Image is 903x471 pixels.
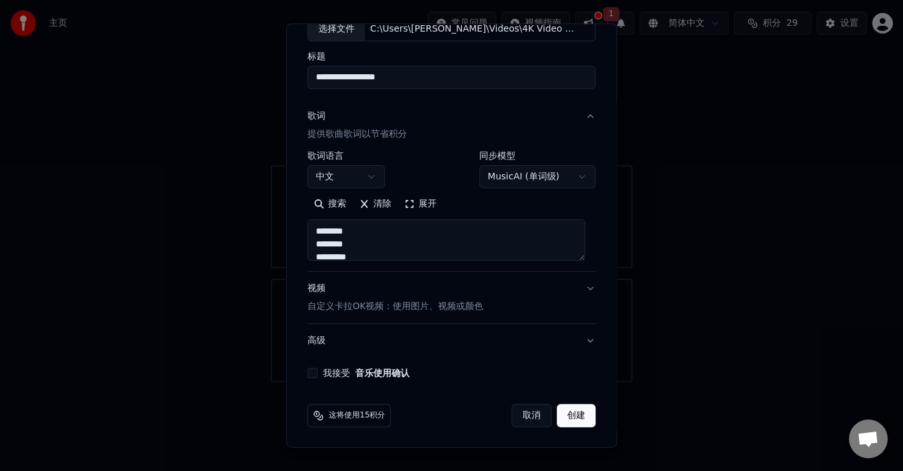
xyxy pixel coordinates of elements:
[323,368,410,377] label: 我接受
[479,151,596,160] label: 同步模型
[307,99,596,151] button: 歌词提供歌曲歌词以节省积分
[307,151,385,160] label: 歌词语言
[557,404,596,427] button: 创建
[307,52,596,61] label: 标题
[308,18,365,41] div: 选择文件
[365,23,585,36] div: C:\Users\[PERSON_NAME]\Videos\4K Video Downloader+\[PERSON_NAME]- 《風繼續吹》(Live).mp4
[307,282,483,313] div: 视频
[398,194,443,214] button: 展开
[307,272,596,323] button: 视频自定义卡拉OK视频：使用图片、视频或颜色
[307,128,407,141] p: 提供歌曲歌词以节省积分
[307,324,596,357] button: 高级
[512,404,552,427] button: 取消
[307,110,326,123] div: 歌词
[307,194,353,214] button: 搜索
[307,151,596,271] div: 歌词提供歌曲歌词以节省积分
[355,368,410,377] button: 我接受
[353,194,398,214] button: 清除
[329,410,385,421] span: 这将使用15积分
[307,300,483,313] p: 自定义卡拉OK视频：使用图片、视频或颜色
